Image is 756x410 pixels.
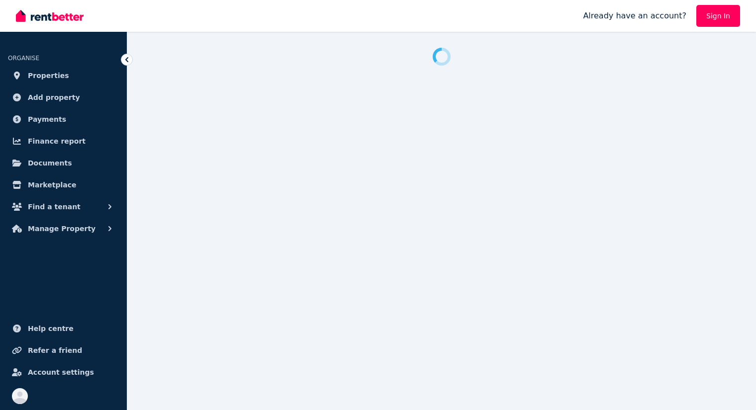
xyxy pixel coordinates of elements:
span: Account settings [28,366,94,378]
a: Finance report [8,131,119,151]
a: Documents [8,153,119,173]
a: Account settings [8,362,119,382]
span: Manage Property [28,223,95,235]
img: RentBetter [16,8,84,23]
a: Sign In [696,5,740,27]
a: Payments [8,109,119,129]
span: Marketplace [28,179,76,191]
span: Properties [28,70,69,82]
span: Documents [28,157,72,169]
button: Manage Property [8,219,119,239]
span: Add property [28,91,80,103]
span: Payments [28,113,66,125]
span: Help centre [28,323,74,334]
span: Find a tenant [28,201,81,213]
a: Marketplace [8,175,119,195]
a: Help centre [8,319,119,338]
span: ORGANISE [8,55,39,62]
a: Refer a friend [8,340,119,360]
a: Properties [8,66,119,85]
span: Refer a friend [28,344,82,356]
span: Finance report [28,135,86,147]
span: Already have an account? [583,10,686,22]
button: Find a tenant [8,197,119,217]
a: Add property [8,87,119,107]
